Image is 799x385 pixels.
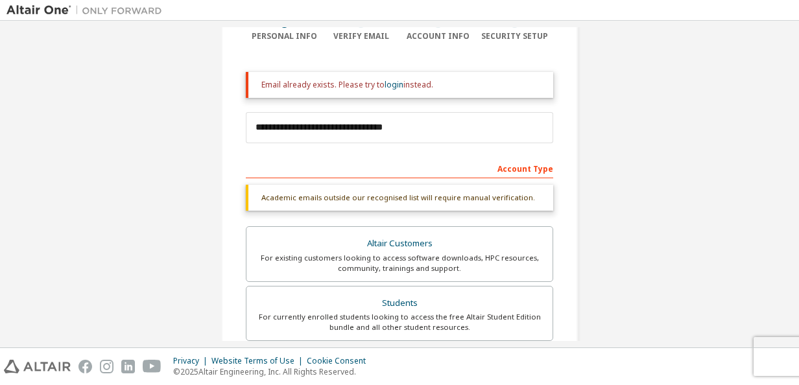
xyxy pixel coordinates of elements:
[100,360,113,373] img: instagram.svg
[323,31,400,41] div: Verify Email
[254,312,545,332] div: For currently enrolled students looking to access the free Altair Student Edition bundle and all ...
[261,80,543,90] div: Email already exists. Please try to instead.
[143,360,161,373] img: youtube.svg
[211,356,307,366] div: Website Terms of Use
[246,185,553,211] div: Academic emails outside our recognised list will require manual verification.
[399,31,477,41] div: Account Info
[246,157,553,178] div: Account Type
[254,235,545,253] div: Altair Customers
[477,31,554,41] div: Security Setup
[173,366,374,377] p: © 2025 Altair Engineering, Inc. All Rights Reserved.
[254,294,545,312] div: Students
[307,356,374,366] div: Cookie Consent
[254,253,545,274] div: For existing customers looking to access software downloads, HPC resources, community, trainings ...
[121,360,135,373] img: linkedin.svg
[173,356,211,366] div: Privacy
[6,4,169,17] img: Altair One
[246,31,323,41] div: Personal Info
[4,360,71,373] img: altair_logo.svg
[78,360,92,373] img: facebook.svg
[385,79,403,90] a: login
